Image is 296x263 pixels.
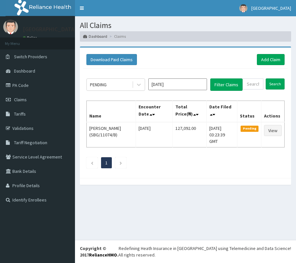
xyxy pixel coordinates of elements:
[261,101,284,122] th: Actions
[14,68,35,74] span: Dashboard
[264,125,282,136] a: View
[14,111,26,117] span: Tariffs
[23,35,38,40] a: Online
[148,78,207,90] input: Select Month and Year
[90,81,107,88] div: PENDING
[75,240,296,263] footer: All rights reserved.
[87,122,136,147] td: [PERSON_NAME] (SBG/11074/B)
[87,101,136,122] th: Name
[266,78,285,90] input: Search
[251,5,291,11] span: [GEOGRAPHIC_DATA]
[207,122,237,147] td: [DATE] 03:23:39 GMT
[172,101,207,122] th: Total Price(₦)
[239,4,247,12] img: User Image
[14,140,47,145] span: Tariff Negotiation
[210,78,243,91] button: Filter Claims
[119,160,122,166] a: Next page
[80,245,118,258] strong: Copyright © 2017 .
[14,54,47,60] span: Switch Providers
[14,97,27,103] span: Claims
[241,126,259,131] span: Pending
[136,122,172,147] td: [DATE]
[257,54,285,65] a: Add Claim
[108,34,126,39] li: Claims
[136,101,172,122] th: Encounter Date
[3,20,18,34] img: User Image
[89,252,117,258] a: RelianceHMO
[105,160,108,166] a: Page 1 is your current page
[172,122,207,147] td: 127,092.00
[243,78,263,90] input: Search by HMO ID
[207,101,237,122] th: Date Filed
[83,34,107,39] a: Dashboard
[91,160,94,166] a: Previous page
[237,101,261,122] th: Status
[119,245,291,252] div: Redefining Heath Insurance in [GEOGRAPHIC_DATA] using Telemedicine and Data Science!
[23,26,77,32] p: [GEOGRAPHIC_DATA]
[80,21,291,30] h1: All Claims
[86,54,137,65] button: Download Paid Claims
